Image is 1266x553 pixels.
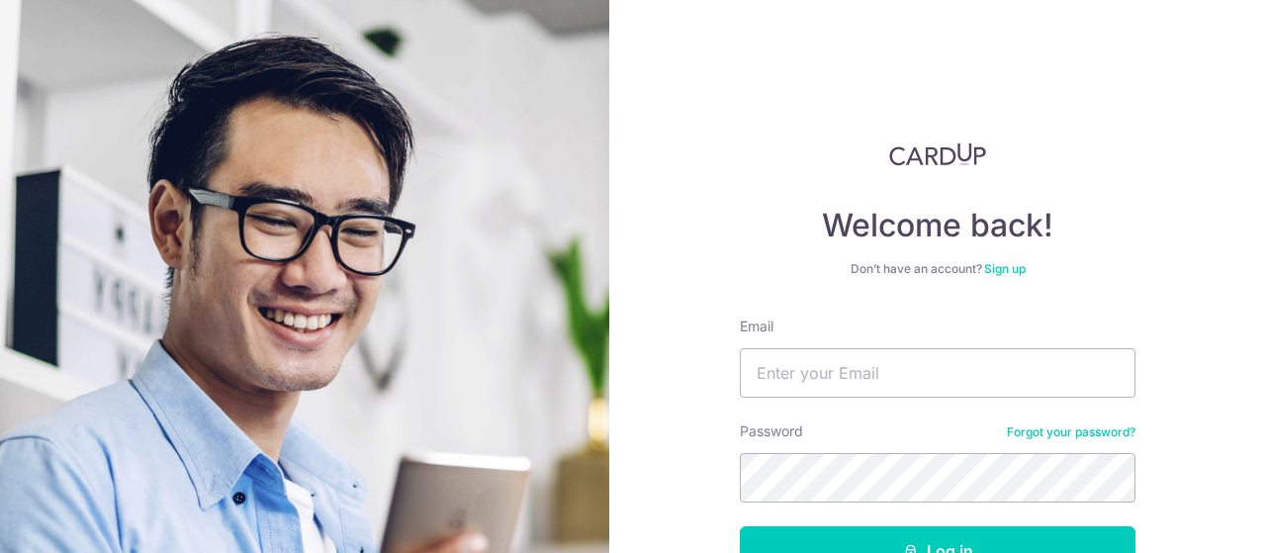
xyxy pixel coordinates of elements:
div: Don’t have an account? [740,261,1135,277]
a: Forgot your password? [1007,424,1135,440]
input: Enter your Email [740,348,1135,398]
a: Sign up [984,261,1026,276]
label: Email [740,317,773,336]
img: CardUp Logo [889,142,986,166]
h4: Welcome back! [740,206,1135,245]
label: Password [740,421,803,441]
